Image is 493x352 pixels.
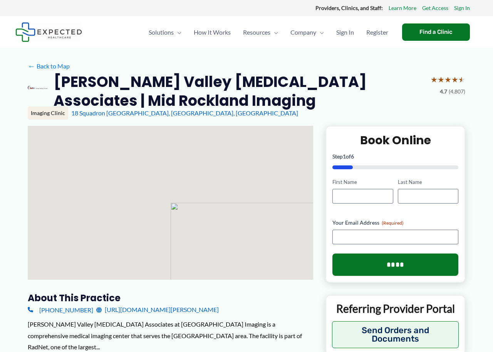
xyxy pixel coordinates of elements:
span: Register [366,19,388,46]
button: Send Orders and Documents [332,321,459,348]
span: (Required) [382,220,404,226]
a: Learn More [389,3,416,13]
label: Your Email Address [332,219,458,227]
span: ★ [438,72,444,87]
nav: Primary Site Navigation [143,19,394,46]
span: Menu Toggle [316,19,324,46]
a: [PHONE_NUMBER] [28,304,93,315]
a: How It Works [188,19,237,46]
span: ★ [451,72,458,87]
a: Sign In [330,19,360,46]
span: How It Works [194,19,231,46]
a: ←Back to Map [28,60,70,72]
span: Menu Toggle [270,19,278,46]
h2: Book Online [332,133,458,148]
label: Last Name [398,179,458,186]
span: ★ [444,72,451,87]
span: ← [28,62,35,70]
a: [URL][DOMAIN_NAME][PERSON_NAME] [96,304,219,315]
span: 6 [351,153,354,160]
a: Get Access [422,3,448,13]
span: Resources [243,19,270,46]
h3: About this practice [28,292,313,304]
h2: [PERSON_NAME] Valley [MEDICAL_DATA] Associates | Mid Rockland Imaging [54,72,424,110]
p: Referring Provider Portal [332,302,459,315]
span: Sign In [336,19,354,46]
span: 4.7 [440,87,447,97]
span: Solutions [149,19,174,46]
span: 1 [343,153,346,160]
a: ResourcesMenu Toggle [237,19,284,46]
strong: Providers, Clinics, and Staff: [315,5,383,11]
span: Menu Toggle [174,19,181,46]
a: SolutionsMenu Toggle [143,19,188,46]
span: (4,807) [449,87,465,97]
a: 18 Squadron [GEOGRAPHIC_DATA], [GEOGRAPHIC_DATA], [GEOGRAPHIC_DATA] [71,109,298,117]
a: Sign In [454,3,470,13]
a: Register [360,19,394,46]
a: Find a Clinic [402,23,470,41]
a: CompanyMenu Toggle [284,19,330,46]
div: Imaging Clinic [28,107,68,120]
span: ★ [458,72,465,87]
img: Expected Healthcare Logo - side, dark font, small [15,22,82,42]
span: ★ [431,72,438,87]
span: Company [290,19,316,46]
p: Step of [332,154,458,159]
label: First Name [332,179,393,186]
